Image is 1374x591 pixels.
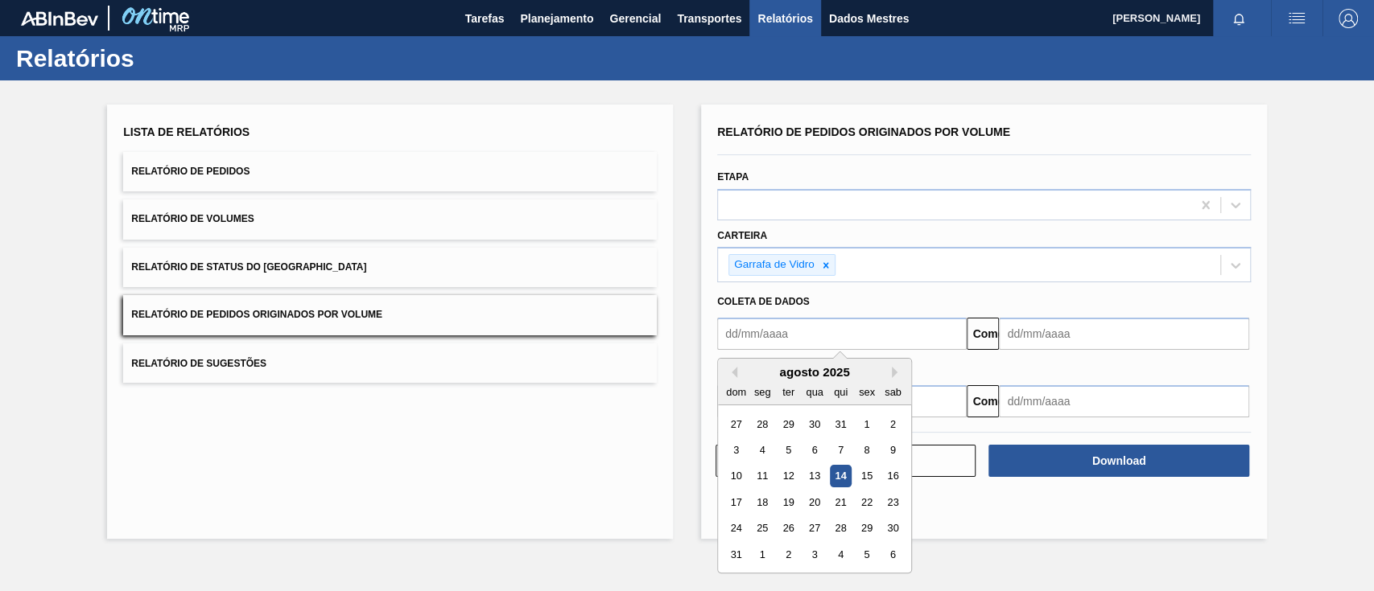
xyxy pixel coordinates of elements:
[725,381,747,403] div: dom
[717,296,810,307] font: Coleta de dados
[830,381,852,403] div: qui
[123,125,250,138] font: Lista de Relatórios
[778,381,799,403] div: ter
[752,491,774,513] div: Choose segunda-feira, 18 de agosto de 2025
[803,466,825,487] div: Choose quarta-feira, 13 de agosto de 2025
[856,381,877,403] div: sex
[131,261,366,273] font: Relatório de Status do [GEOGRAPHIC_DATA]
[778,413,799,435] div: Choose terça-feira, 29 de julho de 2025
[1092,454,1146,467] font: Download
[778,518,799,540] div: Choose terça-feira, 26 de agosto de 2025
[729,255,817,275] div: Garrafa de Vidro
[803,518,825,540] div: Choose quarta-feira, 27 de agosto de 2025
[465,12,505,25] font: Tarefas
[725,544,747,565] div: Choose domingo, 31 de agosto de 2025
[856,518,877,540] div: Choose sexta-feira, 29 de agosto de 2025
[999,318,1248,350] input: dd/mm/aaaa
[520,12,593,25] font: Planejamento
[972,395,1010,408] font: Comeu
[803,439,825,461] div: Choose quarta-feira, 6 de agosto de 2025
[1213,7,1265,30] button: Notificações
[123,343,657,383] button: Relatório de Sugestões
[752,439,774,461] div: Choose segunda-feira, 4 de agosto de 2025
[716,445,976,477] button: Limpar
[803,491,825,513] div: Choose quarta-feira, 20 de agosto de 2025
[882,544,904,565] div: Choose sábado, 6 de setembro de 2025
[752,466,774,487] div: Choose segunda-feira, 11 de agosto de 2025
[725,466,747,487] div: Choose domingo, 10 de agosto de 2025
[717,171,749,183] font: Etapa
[725,413,747,435] div: Choose domingo, 27 de julho de 2025
[856,466,877,487] div: Choose sexta-feira, 15 de agosto de 2025
[778,491,799,513] div: Choose terça-feira, 19 de agosto de 2025
[752,544,774,565] div: Choose segunda-feira, 1 de setembro de 2025
[131,310,382,321] font: Relatório de Pedidos Originados por Volume
[988,445,1248,477] button: Download
[752,518,774,540] div: Choose segunda-feira, 25 de agosto de 2025
[677,12,741,25] font: Transportes
[16,45,134,72] font: Relatórios
[967,385,999,417] button: Comeu
[131,166,250,177] font: Relatório de Pedidos
[131,357,266,368] font: Relatório de Sugestões
[1287,9,1306,28] img: ações do usuário
[999,385,1248,417] input: dd/mm/aaaa
[972,327,1010,340] font: Comeu
[778,544,799,565] div: Choose terça-feira, 2 de setembro de 2025
[609,12,661,25] font: Gerencial
[892,367,903,378] button: Next Month
[752,413,774,435] div: Choose segunda-feira, 28 de julho de 2025
[725,439,747,461] div: Choose domingo, 3 de agosto de 2025
[830,491,852,513] div: Choose quinta-feira, 21 de agosto de 2025
[1112,12,1200,24] font: [PERSON_NAME]
[856,439,877,461] div: Choose sexta-feira, 8 de agosto de 2025
[778,439,799,461] div: Choose terça-feira, 5 de agosto de 2025
[803,381,825,403] div: qua
[123,199,657,239] button: Relatório de Volumes
[1339,9,1358,28] img: Sair
[803,413,825,435] div: Choose quarta-feira, 30 de julho de 2025
[829,12,910,25] font: Dados Mestres
[803,544,825,565] div: Choose quarta-feira, 3 de setembro de 2025
[856,413,877,435] div: Choose sexta-feira, 1 de agosto de 2025
[830,518,852,540] div: Choose quinta-feira, 28 de agosto de 2025
[830,466,852,487] div: Choose quinta-feira, 14 de agosto de 2025
[21,11,98,26] img: TNhmsLtSVTkK8tSr43FrP2fwEKptu5GPRR3wAAAABJRU5ErkJggg==
[123,248,657,287] button: Relatório de Status do [GEOGRAPHIC_DATA]
[778,466,799,487] div: Choose terça-feira, 12 de agosto de 2025
[752,381,774,403] div: seg
[882,439,904,461] div: Choose sábado, 9 de agosto de 2025
[717,125,1010,138] font: Relatório de Pedidos Originados por Volume
[725,491,747,513] div: Choose domingo, 17 de agosto de 2025
[131,214,254,225] font: Relatório de Volumes
[718,365,911,379] div: agosto 2025
[882,381,904,403] div: sab
[882,413,904,435] div: Choose sábado, 2 de agosto de 2025
[723,411,906,568] div: month 2025-08
[856,544,877,565] div: Choose sexta-feira, 5 de setembro de 2025
[882,491,904,513] div: Choose sábado, 23 de agosto de 2025
[725,518,747,540] div: Choose domingo, 24 de agosto de 2025
[967,318,999,350] button: Comeu
[882,518,904,540] div: Choose sábado, 30 de agosto de 2025
[123,295,657,334] button: Relatório de Pedidos Originados por Volume
[830,439,852,461] div: Choose quinta-feira, 7 de agosto de 2025
[717,318,967,350] input: dd/mm/aaaa
[882,466,904,487] div: Choose sábado, 16 de agosto de 2025
[757,12,812,25] font: Relatórios
[830,413,852,435] div: Choose quinta-feira, 31 de julho de 2025
[717,230,767,241] font: Carteira
[726,367,737,378] button: Previous Month
[830,544,852,565] div: Choose quinta-feira, 4 de setembro de 2025
[123,152,657,191] button: Relatório de Pedidos
[856,491,877,513] div: Choose sexta-feira, 22 de agosto de 2025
